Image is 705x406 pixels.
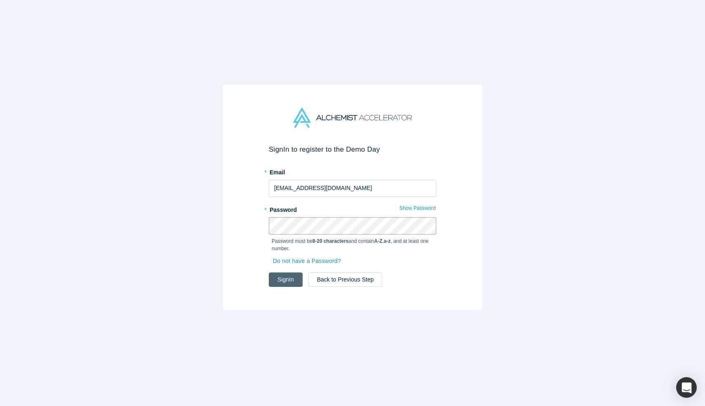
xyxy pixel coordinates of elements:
[269,272,303,287] button: SignIn
[384,238,391,244] strong: a-z
[272,237,433,252] p: Password must be and contain , , and at least one number.
[272,254,350,268] a: Do not have a Password?
[313,238,349,244] strong: 8-20 characters
[374,238,383,244] strong: A-Z
[269,145,436,154] h2: Sign In to register to the Demo Day
[308,272,383,287] button: Back to Previous Step
[269,203,436,214] label: Password
[269,165,436,177] label: Email
[399,203,436,214] button: Show Password
[293,108,412,128] img: Alchemist Accelerator Logo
